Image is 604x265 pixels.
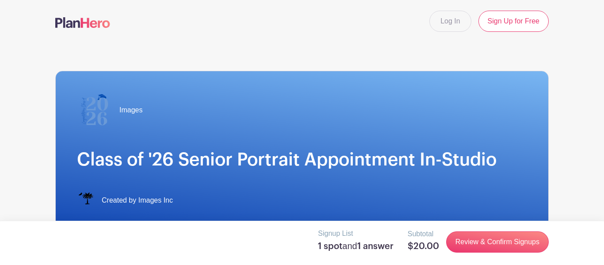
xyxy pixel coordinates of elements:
[318,241,393,252] h5: 1 spot 1 answer
[77,149,527,170] h1: Class of '26 Senior Portrait Appointment In-Studio
[429,11,471,32] a: Log In
[446,231,549,253] a: Review & Confirm Signups
[408,241,439,252] h5: $20.00
[102,195,173,206] span: Created by Images Inc
[119,105,142,115] span: Images
[318,228,393,239] p: Signup List
[408,229,439,239] p: Subtotal
[342,241,357,251] span: and
[55,17,110,28] img: logo-507f7623f17ff9eddc593b1ce0a138ce2505c220e1c5a4e2b4648c50719b7d32.svg
[478,11,549,32] a: Sign Up for Free
[77,192,95,209] img: IMAGES%20logo%20transparenT%20PNG%20s.png
[77,92,112,128] img: 2026%20logo%20(2).png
